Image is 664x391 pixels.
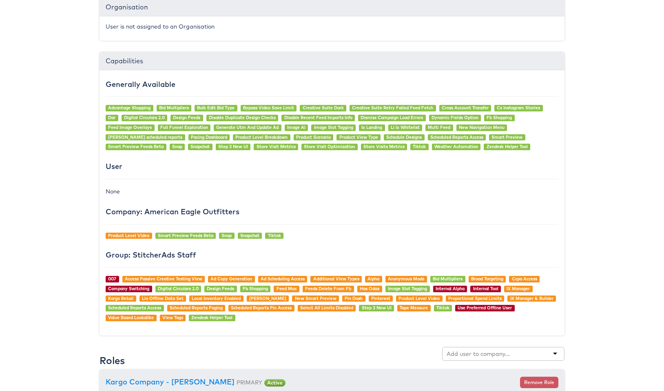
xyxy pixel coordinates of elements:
a: Image Slot Tagging [314,124,353,130]
a: Disable Duplicate Design Checks [209,115,276,120]
a: Schedule Designs [386,134,422,140]
h4: User [106,162,558,171]
a: Store Visit Metrics [257,144,296,149]
a: New Smart Preview [295,295,336,301]
a: 007 [108,276,116,282]
a: Alpha [367,276,379,282]
a: Multi Feed [428,124,450,130]
a: Company Switching [108,286,149,291]
input: Add user to company... [447,350,511,358]
a: Feeds Delete From Fb [305,286,351,291]
a: [PERSON_NAME] scheduled reports [108,134,182,140]
a: Smart Preview Feeds Beta [158,233,213,238]
h4: Company: American Eagle Outfitters [106,208,558,216]
a: Tiktok [413,144,426,149]
a: IX Manager & Builder [510,295,553,301]
a: Li Ix Whitelist [391,124,420,130]
a: Additional View Types [313,276,359,282]
a: Digital Circulars 2.0 [158,286,199,291]
a: Tiktok [268,233,281,238]
a: Image Slot Tagging [388,286,427,291]
a: Digital Circulars 2.0 [124,115,165,120]
a: Has Odax [360,286,380,291]
a: Ccpa Access [512,276,537,282]
a: Weather Automation [434,144,478,149]
a: Design Feeds [207,286,234,291]
a: Tiktok [436,305,449,311]
a: Cs Instagram Stories [497,105,540,111]
a: Select All Limits Disabled [300,305,353,311]
a: Anonymous Mode [388,276,425,282]
a: Creative Suite Retry Failed Feed Fetch [352,105,433,111]
a: Product Scenario [296,134,331,140]
a: Store Visits Metrics [363,144,405,149]
a: Product View Type [339,134,378,140]
a: Value Based Lookalike [108,315,154,320]
a: Fb Shopping [243,286,268,291]
a: IX Manager [507,286,530,291]
a: Advantage Shopping [108,105,151,111]
p: User is not assigned to an Organisation [106,22,558,31]
a: Kargo Retail [108,295,133,301]
a: View Tags [162,315,183,320]
a: Local Inventory Enabled [192,295,241,301]
a: Bulk Edit Bid Type [197,105,235,111]
a: Fb Shopping [487,115,512,120]
a: Store Visit Optimization [304,144,355,149]
a: Step 3 New UI [218,144,248,149]
a: Creative Suite Dark [303,105,344,111]
a: Zendesk Helper Tool [487,144,528,149]
a: Access Passive Creative Testing View [125,276,202,282]
a: Use Preferred Offline User [458,305,512,311]
a: Dar [108,115,115,120]
a: Ad Copy Generation [210,276,252,282]
a: Full Funnel Exploration [160,124,208,130]
a: Internal Alpha [436,286,465,291]
a: Product Level Video [398,295,440,301]
a: Scheduled Reports Access [108,305,161,311]
small: PRIMARY [237,379,262,386]
a: Ad Scheduling Access [261,276,305,282]
a: Lia Offline Data Set [142,295,184,301]
a: Generate Utm And Update Ad [216,124,279,130]
a: Kargo Company - [PERSON_NAME] [106,377,235,387]
a: Broad Targeting [471,276,503,282]
a: Scheduled Reports Paging [170,305,223,311]
a: Dynamic Fields Option [432,115,478,120]
a: Scheduled Reports Pin Access [231,305,292,311]
a: Tape Measure [400,305,428,311]
a: Pinterest [371,295,390,301]
a: Feed Image Overlays [108,124,152,130]
a: Image AI [287,124,305,130]
h4: Group: StitcherAds Staff [106,251,558,259]
a: Smart Preview [491,134,522,140]
h4: Generally Available [106,80,558,89]
a: Smart Preview Feeds Beta [108,144,164,149]
a: Product Level Breakdown [235,134,288,140]
a: Internal Tool [473,286,498,291]
a: Snap [172,144,182,149]
a: Design Feeds [173,115,200,120]
h3: Roles [100,355,125,366]
a: Pacing Dashboard [191,134,227,140]
button: Remove Role [520,377,558,388]
a: Bid Multipliers [159,105,189,111]
a: [PERSON_NAME] [249,295,286,301]
a: Snapchat [190,144,210,149]
a: Snap [221,233,232,238]
a: Disable Recent Feed Imports Info [284,115,352,120]
a: Bypass Video Save Limit [243,105,294,111]
a: New Navigation Menu [459,124,505,130]
a: Bid Multipliers [433,276,463,282]
div: None [106,187,558,195]
a: Pin Dash [345,295,363,301]
span: Active [264,379,286,387]
a: Proportional Spend Limits [448,295,502,301]
a: Zendesk Helper Tool [191,315,232,320]
a: Step 3 New UI [362,305,392,311]
a: Feed Max [277,286,297,291]
a: Product Level Video [108,233,149,238]
a: Dismiss Campaign Load Errors [361,115,423,120]
a: Cross Account Transfer [442,105,489,111]
a: Scheduled Reports Access [430,134,483,140]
